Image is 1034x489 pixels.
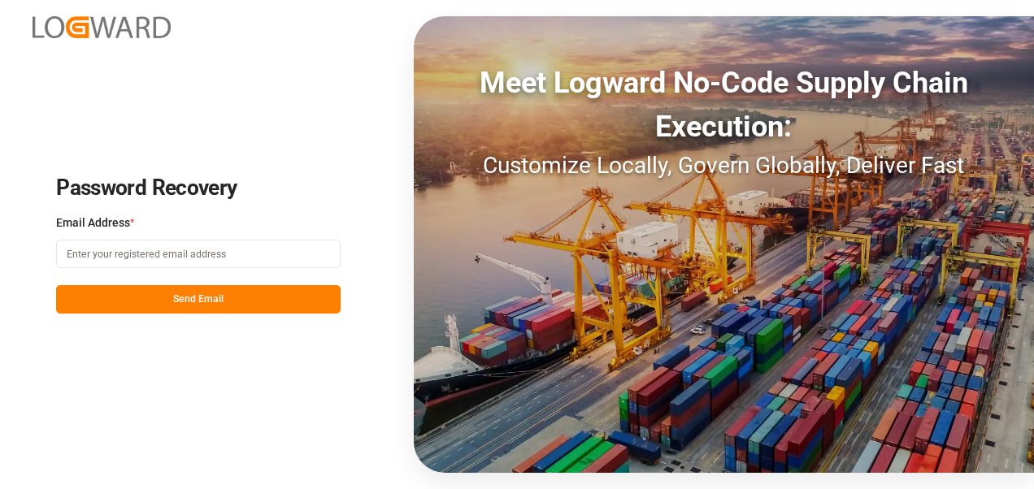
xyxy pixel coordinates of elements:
[33,16,171,38] img: Logward_new_orange.png
[414,149,1034,183] div: Customize Locally, Govern Globally, Deliver Fast
[414,61,1034,149] div: Meet Logward No-Code Supply Chain Execution:
[56,175,341,201] h2: Password Recovery
[56,285,341,314] button: Send Email
[56,240,341,268] input: Enter your registered email address
[56,214,130,232] span: Email Address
